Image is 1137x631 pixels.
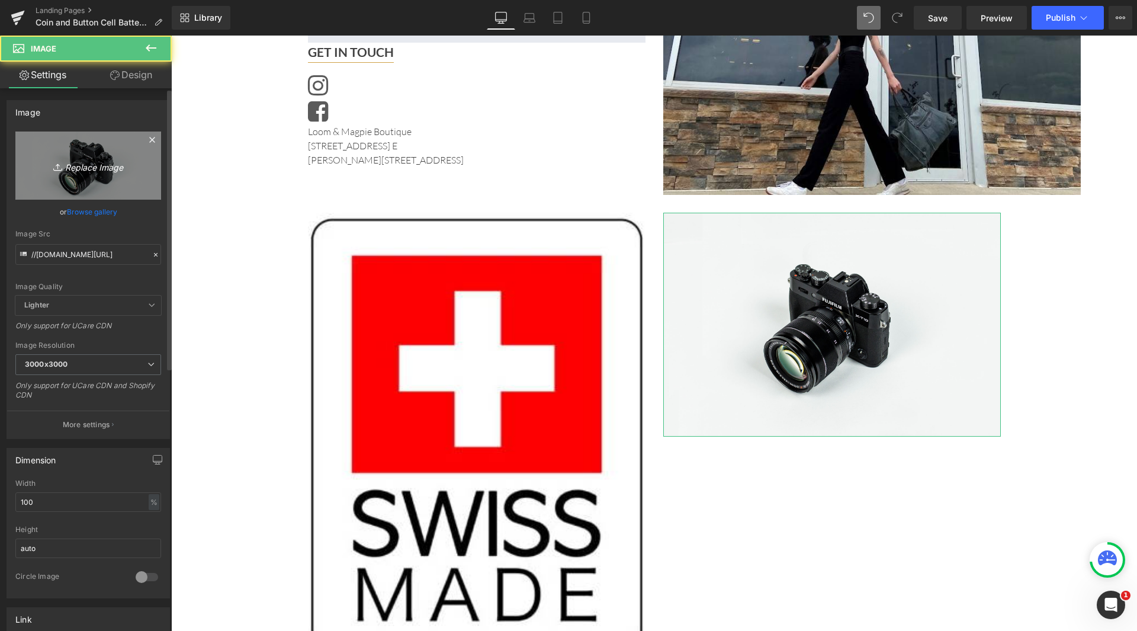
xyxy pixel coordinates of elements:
b: Lighter [24,300,49,309]
div: Link [15,608,32,624]
i: Replace Image [41,158,136,173]
div: Width [15,479,161,488]
span: Preview [981,12,1013,24]
div: Loom & Magpie Boutique [137,89,356,132]
a: Design [88,62,174,88]
div: Only support for UCare CDN and Shopify CDN [15,381,161,408]
span: Publish [1046,13,1075,23]
div: Circle Image [15,572,124,584]
button: More settings [7,411,169,438]
div: Image Quality [15,283,161,291]
a: New Library [172,6,230,30]
iframe: Intercom live chat [1097,591,1125,619]
a: Mobile [572,6,600,30]
div: [STREET_ADDRESS] E [137,103,356,117]
div: Image Src [15,230,161,238]
strong: GET IN TOUCH [137,9,223,24]
a: Browse gallery [67,201,117,222]
button: Redo [885,6,909,30]
div: Height [15,526,161,534]
button: More [1109,6,1132,30]
a: Preview [966,6,1027,30]
span: Library [194,12,222,23]
div: [PERSON_NAME][STREET_ADDRESS] [137,117,356,132]
input: auto [15,492,161,512]
span: Image [31,44,56,53]
div: Image [15,101,40,117]
b: 3000x3000 [25,360,68,369]
p: More settings [63,419,110,430]
a: Tablet [544,6,572,30]
span: 1 [1121,591,1130,600]
div: Dimension [15,449,56,465]
input: Link [15,244,161,265]
button: Undo [857,6,881,30]
span: Save [928,12,947,24]
div: Image Resolution [15,341,161,350]
span: Coin and Button Cell Batteries [36,18,149,27]
div: or [15,206,161,218]
input: auto [15,539,161,558]
a: Landing Pages [36,6,172,15]
a: Laptop [515,6,544,30]
button: Publish [1032,6,1104,30]
a: Desktop [487,6,515,30]
div: % [149,494,159,510]
div: Only support for UCare CDN [15,321,161,338]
